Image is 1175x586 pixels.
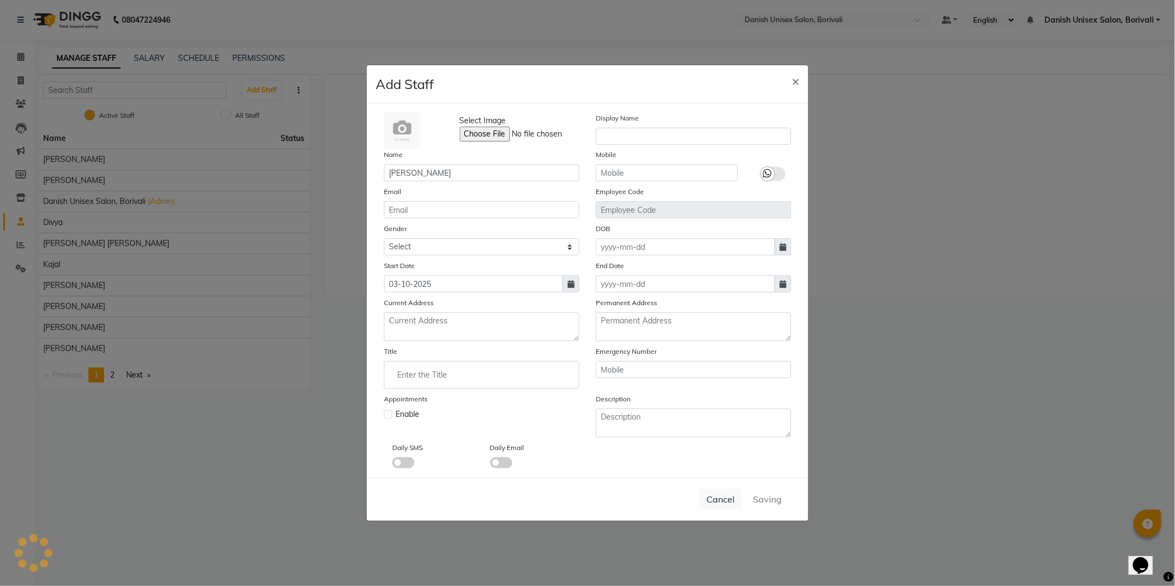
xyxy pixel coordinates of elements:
[596,261,624,271] label: End Date
[596,298,657,308] label: Permanent Address
[384,164,579,181] input: Name
[596,394,631,404] label: Description
[384,275,563,292] input: yyyy-mm-dd
[596,201,791,218] input: Employee Code
[596,347,657,357] label: Emergency Number
[596,113,639,123] label: Display Name
[596,150,616,160] label: Mobile
[396,409,419,420] span: Enable
[460,127,610,142] input: Select Image
[1129,542,1164,575] iframe: chat widget
[384,298,434,308] label: Current Address
[384,261,415,271] label: Start Date
[596,187,644,197] label: Employee Code
[384,112,420,149] img: Cinque Terre
[384,201,579,218] input: Email
[460,115,506,127] span: Select Image
[596,361,791,378] input: Mobile
[384,394,428,404] label: Appointments
[490,443,524,453] label: Daily Email
[384,187,401,197] label: Email
[596,224,610,234] label: DOB
[384,224,407,234] label: Gender
[376,74,434,94] h4: Add Staff
[699,489,742,510] button: Cancel
[792,72,799,89] span: ×
[783,65,808,96] button: Close
[384,347,397,357] label: Title
[392,443,423,453] label: Daily SMS
[384,150,403,160] label: Name
[389,364,574,386] input: Enter the Title
[596,164,738,181] input: Mobile
[596,238,775,255] input: yyyy-mm-dd
[596,275,775,292] input: yyyy-mm-dd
